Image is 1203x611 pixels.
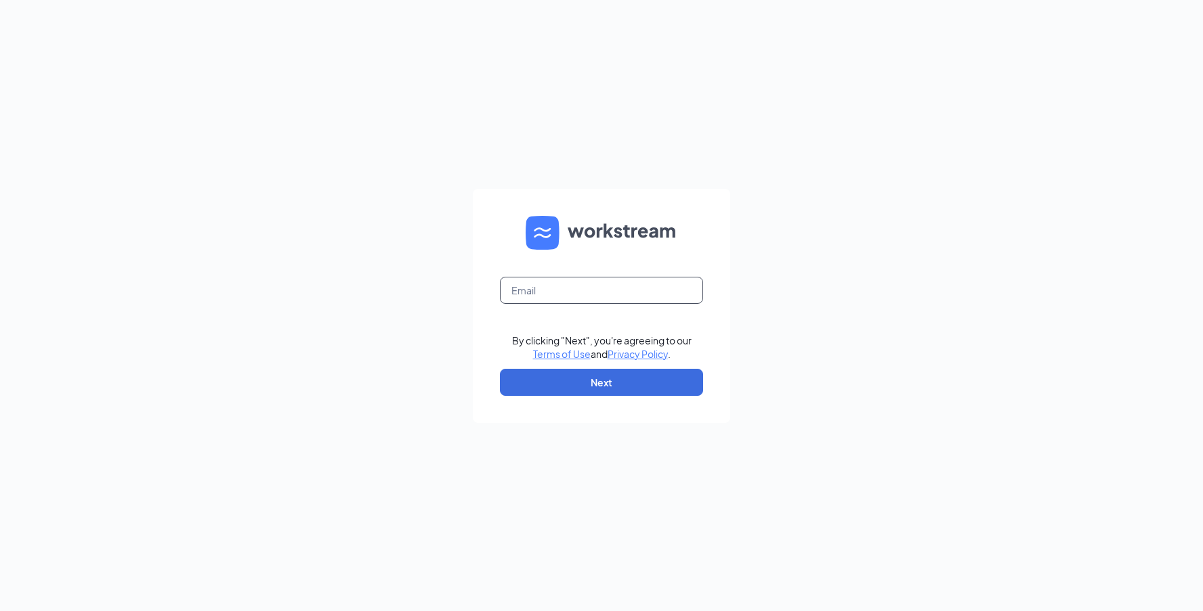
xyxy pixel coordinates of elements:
[500,277,703,304] input: Email
[500,369,703,396] button: Next
[526,216,677,250] img: WS logo and Workstream text
[512,334,692,361] div: By clicking "Next", you're agreeing to our and .
[608,348,668,360] a: Privacy Policy
[533,348,591,360] a: Terms of Use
